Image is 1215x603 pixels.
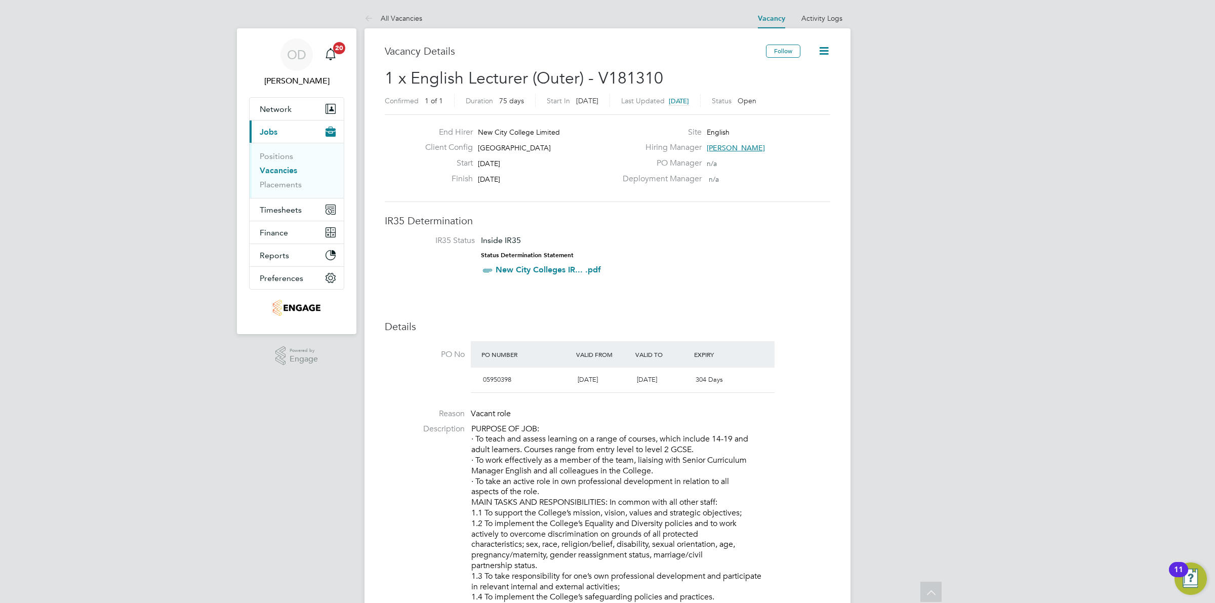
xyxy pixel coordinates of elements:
label: Site [617,127,702,138]
span: Vacant role [471,409,511,419]
span: [DATE] [578,375,598,384]
label: Status [712,96,732,105]
span: [DATE] [478,175,500,184]
a: All Vacancies [364,14,422,23]
a: Positions [260,151,293,161]
label: Last Updated [621,96,665,105]
span: Engage [290,355,318,364]
label: Hiring Manager [617,142,702,153]
a: Go to home page [249,300,344,316]
a: Placements [260,180,302,189]
div: Valid From [574,345,633,364]
span: OD [287,48,306,61]
button: Network [250,98,344,120]
a: Vacancy [758,14,785,23]
span: Open [738,96,756,105]
label: PO No [385,349,465,360]
span: Ollie Dart [249,75,344,87]
span: 05950398 [483,375,511,384]
h3: IR35 Determination [385,214,830,227]
span: [DATE] [637,375,657,384]
span: Powered by [290,346,318,355]
div: 11 [1174,570,1183,583]
label: Finish [417,174,473,184]
span: 1 of 1 [425,96,443,105]
span: Finance [260,228,288,237]
span: [PERSON_NAME] [707,143,765,152]
span: New City College Limited [478,128,560,137]
h3: Details [385,320,830,333]
span: [DATE] [576,96,598,105]
label: Deployment Manager [617,174,702,184]
span: n/a [709,175,719,184]
label: Duration [466,96,493,105]
a: Powered byEngage [275,346,318,366]
span: [DATE] [478,159,500,168]
button: Timesheets [250,198,344,221]
span: Reports [260,251,289,260]
button: Reports [250,244,344,266]
span: Timesheets [260,205,302,215]
button: Open Resource Center, 11 new notifications [1174,562,1207,595]
label: Confirmed [385,96,419,105]
button: Jobs [250,120,344,143]
label: Reason [385,409,465,419]
label: PO Manager [617,158,702,169]
span: [DATE] [669,97,689,105]
span: 20 [333,42,345,54]
nav: Main navigation [237,28,356,334]
button: Preferences [250,267,344,289]
label: IR35 Status [395,235,475,246]
strong: Status Determination Statement [481,252,574,259]
a: Vacancies [260,166,297,175]
span: 304 Days [696,375,723,384]
div: Valid To [633,345,692,364]
span: Inside IR35 [481,235,521,245]
span: English [707,128,730,137]
span: Preferences [260,273,303,283]
label: Description [385,424,465,434]
div: PO Number [479,345,574,364]
span: n/a [707,159,717,168]
label: Start In [547,96,570,105]
span: 75 days [499,96,524,105]
span: 1 x English Lecturer (Outer) - V181310 [385,68,663,88]
label: Client Config [417,142,473,153]
a: Activity Logs [801,14,842,23]
span: Jobs [260,127,277,137]
img: jambo-logo-retina.png [273,300,320,316]
a: 20 [320,38,341,71]
button: Finance [250,221,344,244]
span: [GEOGRAPHIC_DATA] [478,143,551,152]
div: Expiry [692,345,751,364]
span: Network [260,104,292,114]
label: End Hirer [417,127,473,138]
button: Follow [766,45,800,58]
a: New City Colleges IR... .pdf [496,265,601,274]
label: Start [417,158,473,169]
a: OD[PERSON_NAME] [249,38,344,87]
div: Jobs [250,143,344,198]
h3: Vacancy Details [385,45,766,58]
